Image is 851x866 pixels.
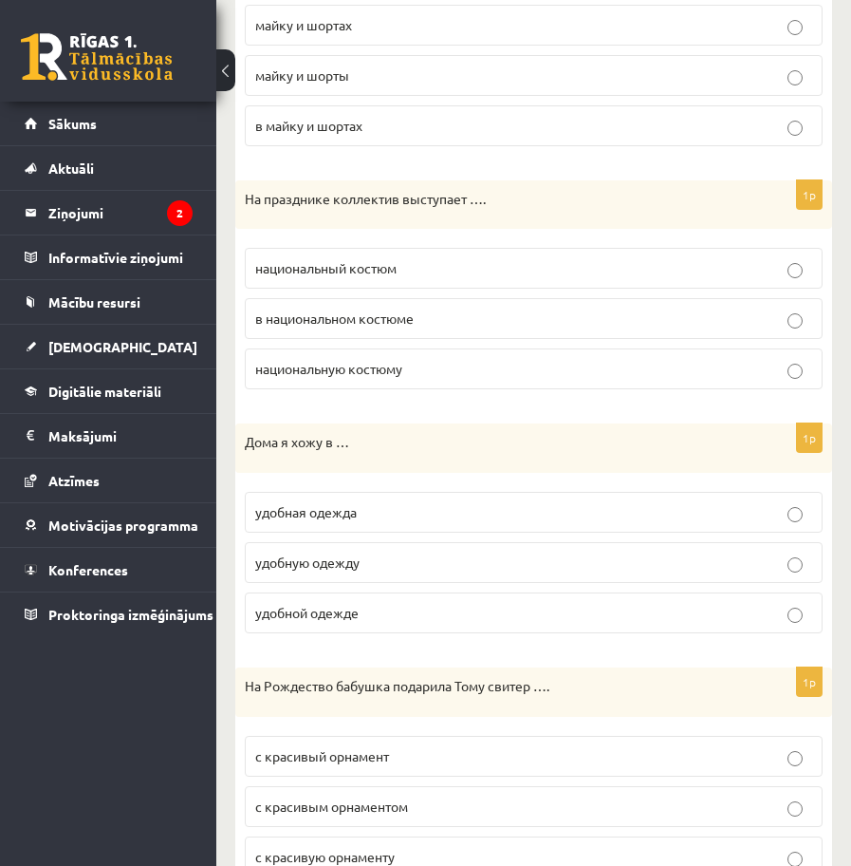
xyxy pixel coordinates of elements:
[255,747,389,764] span: с красивый орнамент
[48,235,193,279] legend: Informatīvie ziņojumi
[48,383,161,400] span: Digitālie materiāli
[796,179,823,210] p: 1p
[48,338,197,355] span: [DEMOGRAPHIC_DATA]
[787,557,803,573] input: удобную одежду
[255,117,362,134] span: в майку и шортах
[25,235,193,279] a: Informatīvie ziņojumi
[787,751,803,766] input: с красивый орнамент
[787,313,803,329] input: в национальном костюме
[255,16,352,33] span: майку и шортах
[255,259,397,276] span: национальный костюм
[25,191,193,235] a: Ziņojumi2
[48,517,198,534] span: Motivācijas programma
[787,608,803,623] input: удобной одежде
[787,263,803,278] input: национальный костюм
[255,503,357,520] span: удобная одежда
[25,548,193,592] a: Konferences
[255,848,395,865] span: с красивую орнаменту
[796,667,823,697] p: 1p
[48,472,100,489] span: Atzīmes
[787,801,803,817] input: с красивым орнаментом
[255,360,402,377] span: национальную костюму
[245,190,728,209] p: На празднике коллектив выступает ….
[796,423,823,453] p: 1p
[25,459,193,502] a: Atzīmes
[25,503,193,547] a: Motivācijas programma
[48,414,193,458] legend: Maksājumi
[25,325,193,368] a: [DEMOGRAPHIC_DATA]
[25,414,193,458] a: Maksājumi
[21,33,173,81] a: Rīgas 1. Tālmācības vidusskola
[48,191,193,235] legend: Ziņojumi
[25,280,193,324] a: Mācību resursi
[48,561,128,578] span: Konferences
[255,604,359,621] span: удобной одежде
[245,433,728,452] p: Дома я хожу в …
[25,146,193,190] a: Aktuāli
[48,606,213,623] span: Proktoringa izmēģinājums
[255,798,408,815] span: с красивым орнаментом
[25,369,193,413] a: Digitālie materiāli
[25,102,193,145] a: Sākums
[787,121,803,136] input: в майку и шортах
[787,20,803,35] input: майку и шортах
[787,364,803,379] input: национальную костюму
[167,200,193,226] i: 2
[48,293,140,311] span: Mācību resursi
[787,70,803,85] input: майку и шорты
[255,310,414,327] span: в национальном костюме
[245,677,728,696] p: На Рождество бабушка подарила Тому свитер ….
[48,160,94,177] span: Aktuāli
[25,593,193,636] a: Proktoringa izmēģinājums
[48,115,97,132] span: Sākums
[787,507,803,522] input: удобная одежда
[255,554,360,571] span: удобную одежду
[255,66,349,84] span: майку и шорты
